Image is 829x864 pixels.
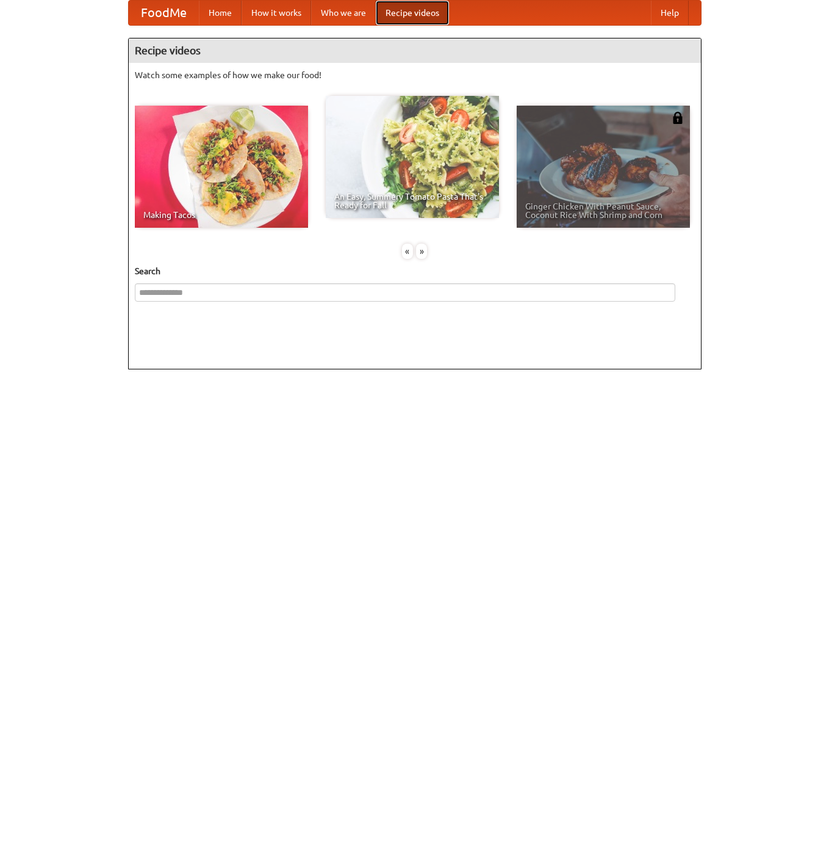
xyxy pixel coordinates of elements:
a: An Easy, Summery Tomato Pasta That's Ready for Fall [326,96,499,218]
h5: Search [135,265,695,277]
span: Making Tacos [143,211,300,219]
p: Watch some examples of how we make our food! [135,69,695,81]
img: 483408.png [672,112,684,124]
div: « [402,244,413,259]
span: An Easy, Summery Tomato Pasta That's Ready for Fall [334,192,490,209]
a: Making Tacos [135,106,308,228]
a: Home [199,1,242,25]
h4: Recipe videos [129,38,701,63]
a: Help [651,1,689,25]
div: » [416,244,427,259]
a: FoodMe [129,1,199,25]
a: Recipe videos [376,1,449,25]
a: How it works [242,1,311,25]
a: Who we are [311,1,376,25]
